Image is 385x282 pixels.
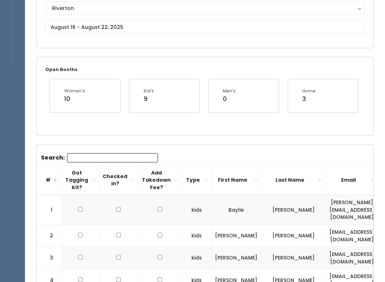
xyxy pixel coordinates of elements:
div: 10 [64,95,85,104]
div: 3 [302,95,315,104]
div: 9 [144,95,154,104]
td: [PERSON_NAME] [261,225,326,247]
td: 1 [37,195,62,225]
td: [EMAIL_ADDRESS][DOMAIN_NAME] [326,225,379,247]
div: Men's [223,88,236,95]
label: Search: [41,153,158,163]
td: [PERSON_NAME] [261,195,326,225]
div: 0 [223,95,236,104]
th: #: activate to sort column descending [37,166,62,195]
td: kids [182,225,211,247]
td: [EMAIL_ADDRESS][DOMAIN_NAME] [326,247,379,270]
td: 2 [37,225,62,247]
input: August 16 - August 22, 2025 [45,21,365,34]
th: Checked in?: activate to sort column ascending [99,166,138,195]
td: [PERSON_NAME] [211,247,261,270]
th: First Name: activate to sort column ascending [211,166,261,195]
th: Add Takedown Fee?: activate to sort column ascending [138,166,182,195]
div: Kid's [144,88,154,95]
th: Email: activate to sort column ascending [326,166,379,195]
button: Riverton [45,2,365,15]
div: Home [302,88,315,95]
input: Search: [67,153,158,163]
th: Got Tagging Kit?: activate to sort column ascending [62,166,99,195]
div: Women's [64,88,85,95]
th: Type: activate to sort column ascending [182,166,211,195]
td: [PERSON_NAME][EMAIL_ADDRESS][DOMAIN_NAME] [326,195,379,225]
td: kids [182,195,211,225]
td: kids [182,247,211,270]
td: [PERSON_NAME] [211,225,261,247]
td: 3 [37,247,62,270]
small: Open Booths [45,67,77,73]
th: Last Name: activate to sort column ascending [261,166,326,195]
div: Riverton [52,5,358,12]
td: Baylie [211,195,261,225]
td: [PERSON_NAME] [261,247,326,270]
